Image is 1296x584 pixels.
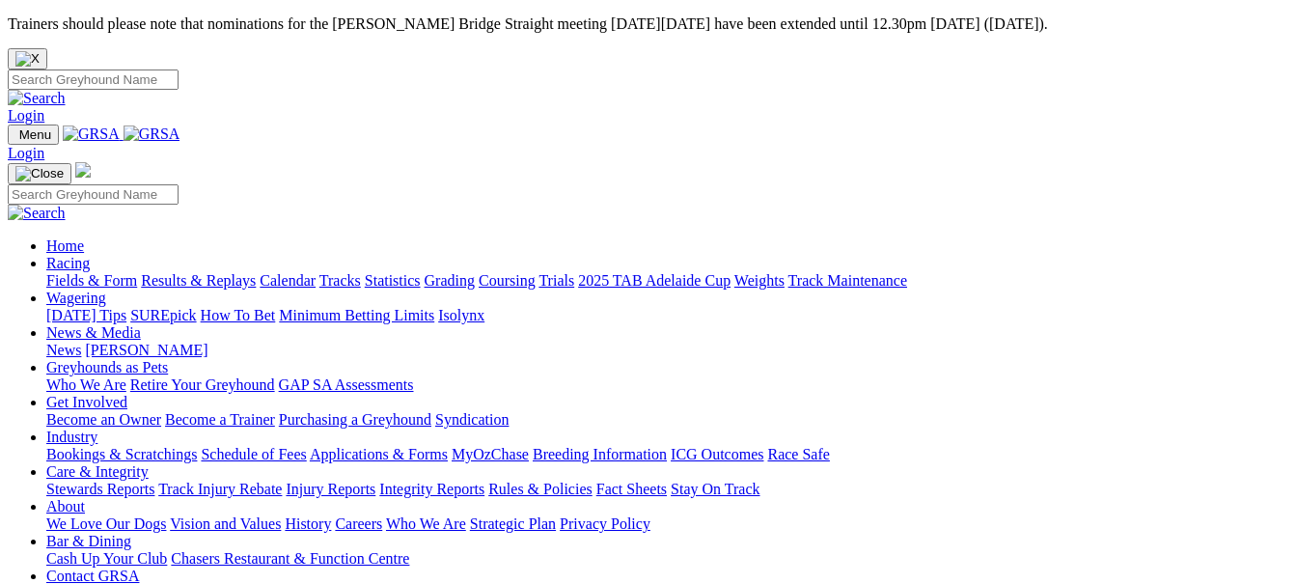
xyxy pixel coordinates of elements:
a: 2025 TAB Adelaide Cup [578,272,731,289]
a: Chasers Restaurant & Function Centre [171,550,409,567]
input: Search [8,70,179,90]
a: Fact Sheets [596,481,667,497]
a: Home [46,237,84,254]
div: Bar & Dining [46,550,1288,568]
a: Contact GRSA [46,568,139,584]
a: Coursing [479,272,536,289]
a: Integrity Reports [379,481,484,497]
p: Trainers should please note that nominations for the [PERSON_NAME] Bridge Straight meeting [DATE]... [8,15,1288,33]
div: Greyhounds as Pets [46,376,1288,394]
a: SUREpick [130,307,196,323]
a: How To Bet [201,307,276,323]
a: News [46,342,81,358]
a: Wagering [46,290,106,306]
button: Close [8,48,47,70]
a: Fields & Form [46,272,137,289]
div: About [46,515,1288,533]
img: Search [8,205,66,222]
a: Breeding Information [533,446,667,462]
a: Track Maintenance [788,272,907,289]
a: Rules & Policies [488,481,593,497]
div: Care & Integrity [46,481,1288,498]
img: logo-grsa-white.png [75,162,91,178]
a: Care & Integrity [46,463,149,480]
a: GAP SA Assessments [279,376,414,393]
div: Wagering [46,307,1288,324]
img: GRSA [124,125,180,143]
a: Applications & Forms [310,446,448,462]
input: Search [8,184,179,205]
a: [DATE] Tips [46,307,126,323]
img: Close [15,166,64,181]
a: Who We Are [46,376,126,393]
a: Become an Owner [46,411,161,428]
a: Calendar [260,272,316,289]
a: Tracks [319,272,361,289]
a: Login [8,145,44,161]
a: Isolynx [438,307,484,323]
a: Become a Trainer [165,411,275,428]
div: News & Media [46,342,1288,359]
a: Syndication [435,411,509,428]
span: Menu [19,127,51,142]
a: Weights [734,272,785,289]
img: GRSA [63,125,120,143]
a: Stewards Reports [46,481,154,497]
a: Injury Reports [286,481,375,497]
div: Industry [46,446,1288,463]
a: Race Safe [767,446,829,462]
a: Schedule of Fees [201,446,306,462]
div: Racing [46,272,1288,290]
a: Industry [46,429,97,445]
a: Who We Are [386,515,466,532]
a: Racing [46,255,90,271]
button: Toggle navigation [8,125,59,145]
a: Minimum Betting Limits [279,307,434,323]
img: Search [8,90,66,107]
a: Login [8,107,44,124]
a: Greyhounds as Pets [46,359,168,375]
a: ICG Outcomes [671,446,763,462]
a: Results & Replays [141,272,256,289]
a: [PERSON_NAME] [85,342,207,358]
button: Toggle navigation [8,163,71,184]
a: Get Involved [46,394,127,410]
a: News & Media [46,324,141,341]
a: Privacy Policy [560,515,650,532]
a: About [46,498,85,514]
a: Vision and Values [170,515,281,532]
a: Stay On Track [671,481,759,497]
a: History [285,515,331,532]
a: Cash Up Your Club [46,550,167,567]
a: Strategic Plan [470,515,556,532]
a: MyOzChase [452,446,529,462]
a: Bookings & Scratchings [46,446,197,462]
img: X [15,51,40,67]
a: Careers [335,515,382,532]
div: Get Involved [46,411,1288,429]
a: Bar & Dining [46,533,131,549]
a: Track Injury Rebate [158,481,282,497]
a: Grading [425,272,475,289]
a: Trials [538,272,574,289]
a: Statistics [365,272,421,289]
a: Purchasing a Greyhound [279,411,431,428]
a: Retire Your Greyhound [130,376,275,393]
a: We Love Our Dogs [46,515,166,532]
